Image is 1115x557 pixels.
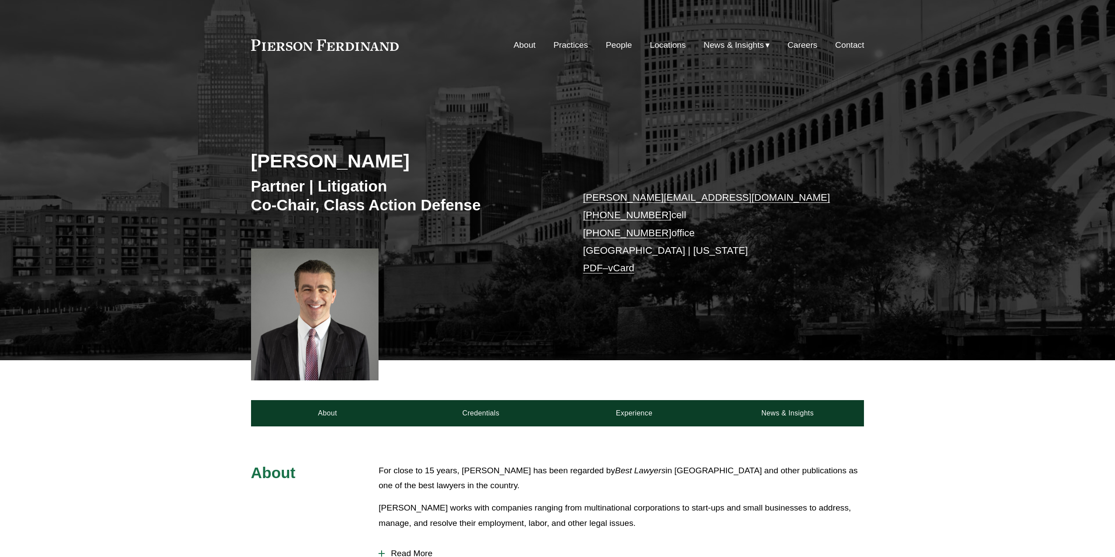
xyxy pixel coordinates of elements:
[251,177,558,215] h3: Partner | Litigation Co-Chair, Class Action Defense
[251,464,296,481] span: About
[404,400,558,426] a: Credentials
[704,37,770,53] a: folder dropdown
[583,227,672,238] a: [PHONE_NUMBER]
[558,400,711,426] a: Experience
[615,466,665,475] em: Best Lawyers
[711,400,864,426] a: News & Insights
[583,189,839,277] p: cell office [GEOGRAPHIC_DATA] | [US_STATE] –
[608,263,634,273] a: vCard
[379,500,864,531] p: [PERSON_NAME] works with companies ranging from multinational corporations to start-ups and small...
[583,192,830,203] a: [PERSON_NAME][EMAIL_ADDRESS][DOMAIN_NAME]
[606,37,632,53] a: People
[553,37,588,53] a: Practices
[704,38,764,53] span: News & Insights
[835,37,864,53] a: Contact
[583,263,603,273] a: PDF
[787,37,817,53] a: Careers
[513,37,535,53] a: About
[251,149,558,172] h2: [PERSON_NAME]
[251,400,404,426] a: About
[650,37,686,53] a: Locations
[379,463,864,493] p: For close to 15 years, [PERSON_NAME] has been regarded by in [GEOGRAPHIC_DATA] and other publicat...
[583,209,672,220] a: [PHONE_NUMBER]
